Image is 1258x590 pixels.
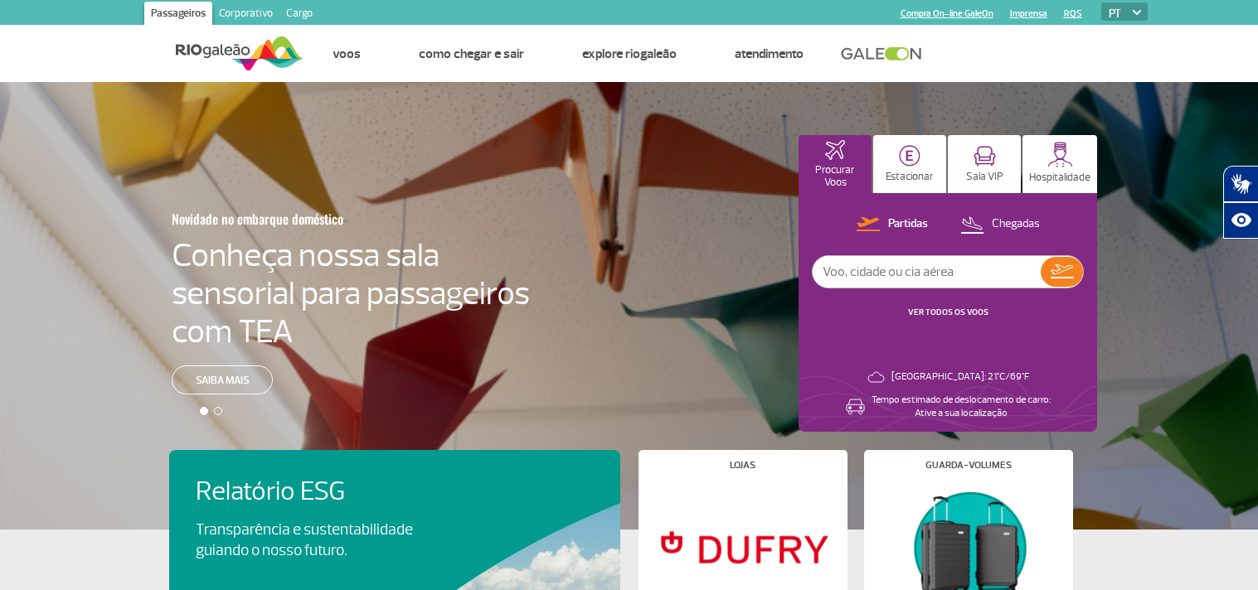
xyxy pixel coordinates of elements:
[172,365,273,394] a: Saiba mais
[908,307,988,317] a: VER TODOS OS VOOS
[891,370,1029,384] p: [GEOGRAPHIC_DATA]: 21°C/69°F
[825,140,845,160] img: airplaneHomeActive.svg
[196,520,431,561] p: Transparência e sustentabilidade guiando o nosso futuro.
[974,146,996,167] img: vipRoom.svg
[212,2,279,28] a: Corporativo
[886,171,934,183] p: Estacionar
[1223,166,1258,239] div: Plugin de acessibilidade da Hand Talk.
[172,201,449,236] h3: Novidade no embarque doméstico
[903,306,993,319] button: VER TODOS OS VOOS
[196,476,459,507] h4: Relatório ESG
[196,476,594,561] a: Relatório ESGTransparência e sustentabilidade guiando o nosso futuro.
[852,214,933,235] button: Partidas
[1064,8,1082,19] a: RQS
[1010,8,1047,19] a: Imprensa
[901,8,993,19] a: Compra On-line GaleOn
[966,171,1003,183] p: Sala VIP
[730,461,755,470] h4: Lojas
[279,2,319,28] a: Cargo
[735,46,804,62] a: Atendimento
[873,135,946,193] button: Estacionar
[807,164,863,189] p: Procurar Voos
[955,214,1045,235] button: Chegadas
[1047,142,1073,167] img: hospitality.svg
[419,46,524,62] a: Como chegar e sair
[172,236,530,351] h4: Conheça nossa sala sensorial para passageiros com TEA
[1223,166,1258,202] button: Abrir tradutor de língua de sinais.
[144,2,212,28] a: Passageiros
[1029,172,1090,184] p: Hospitalidade
[1223,202,1258,239] button: Abrir recursos assistivos.
[888,216,928,232] p: Partidas
[948,135,1021,193] button: Sala VIP
[899,145,920,167] img: carParkingHome.svg
[1022,135,1097,193] button: Hospitalidade
[799,135,872,193] button: Procurar Voos
[582,46,677,62] a: Explore RIOgaleão
[872,394,1051,420] p: Tempo estimado de deslocamento de carro: Ative a sua localização
[925,461,1012,470] h4: Guarda-volumes
[333,46,361,62] a: Voos
[813,256,1041,288] input: Voo, cidade ou cia aérea
[992,216,1040,232] p: Chegadas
